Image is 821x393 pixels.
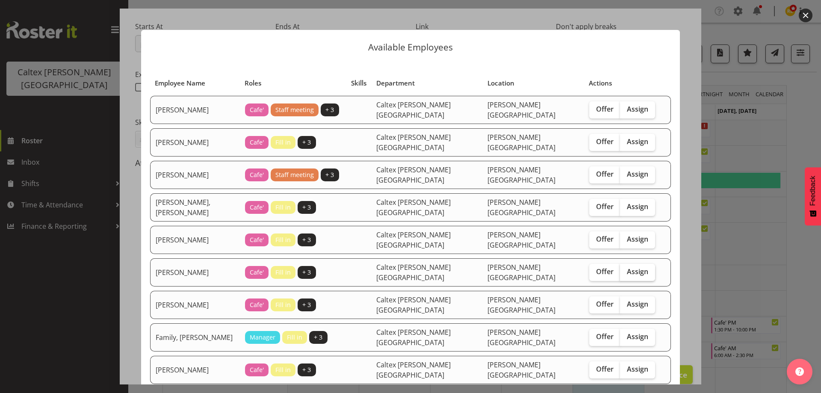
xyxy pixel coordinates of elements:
span: [PERSON_NAME][GEOGRAPHIC_DATA] [487,295,555,315]
span: Assign [627,170,648,178]
span: Cafe' [250,170,264,180]
span: Assign [627,105,648,113]
span: Assign [627,137,648,146]
span: Fill in [275,268,291,277]
td: [PERSON_NAME] [150,356,240,384]
span: [PERSON_NAME][GEOGRAPHIC_DATA] [487,198,555,217]
span: [PERSON_NAME][GEOGRAPHIC_DATA] [487,133,555,152]
span: [PERSON_NAME][GEOGRAPHIC_DATA] [487,360,555,380]
span: Fill in [275,365,291,375]
span: + 3 [302,138,311,147]
span: Caltex [PERSON_NAME][GEOGRAPHIC_DATA] [376,133,451,152]
span: Offer [596,202,614,211]
span: Caltex [PERSON_NAME][GEOGRAPHIC_DATA] [376,230,451,250]
span: + 3 [314,333,322,342]
span: Cafe' [250,105,264,115]
span: Cafe' [250,235,264,245]
td: [PERSON_NAME] [150,128,240,157]
span: Cafe' [250,203,264,212]
span: Offer [596,235,614,243]
span: [PERSON_NAME][GEOGRAPHIC_DATA] [487,263,555,282]
span: Feedback [809,176,817,206]
button: Feedback - Show survey [805,167,821,225]
span: Fill in [275,138,291,147]
td: [PERSON_NAME] [150,291,240,319]
img: help-xxl-2.png [795,367,804,376]
span: Offer [596,170,614,178]
span: Assign [627,365,648,373]
span: Caltex [PERSON_NAME][GEOGRAPHIC_DATA] [376,263,451,282]
span: Offer [596,267,614,276]
span: [PERSON_NAME][GEOGRAPHIC_DATA] [487,100,555,120]
span: + 3 [325,105,334,115]
span: + 3 [302,268,311,277]
span: + 3 [302,300,311,310]
td: [PERSON_NAME], [PERSON_NAME] [150,193,240,222]
td: [PERSON_NAME] [150,161,240,189]
span: Fill in [275,203,291,212]
span: Staff meeting [275,105,314,115]
span: Caltex [PERSON_NAME][GEOGRAPHIC_DATA] [376,165,451,185]
span: Roles [245,78,261,88]
span: Assign [627,300,648,308]
span: Caltex [PERSON_NAME][GEOGRAPHIC_DATA] [376,100,451,120]
span: Caltex [PERSON_NAME][GEOGRAPHIC_DATA] [376,295,451,315]
span: [PERSON_NAME][GEOGRAPHIC_DATA] [487,230,555,250]
span: Caltex [PERSON_NAME][GEOGRAPHIC_DATA] [376,360,451,380]
span: Offer [596,105,614,113]
span: Assign [627,235,648,243]
span: Assign [627,267,648,276]
td: [PERSON_NAME] [150,226,240,254]
span: Actions [589,78,612,88]
td: [PERSON_NAME] [150,96,240,124]
span: Location [487,78,514,88]
span: Caltex [PERSON_NAME][GEOGRAPHIC_DATA] [376,198,451,217]
span: Offer [596,365,614,373]
span: Department [376,78,415,88]
span: Cafe' [250,300,264,310]
span: + 3 [302,235,311,245]
span: + 3 [302,365,311,375]
span: Offer [596,332,614,341]
span: Assign [627,332,648,341]
td: [PERSON_NAME] [150,258,240,287]
span: + 3 [325,170,334,180]
span: Fill in [287,333,302,342]
span: Caltex [PERSON_NAME][GEOGRAPHIC_DATA] [376,328,451,347]
span: Skills [351,78,366,88]
span: Assign [627,202,648,211]
span: Fill in [275,235,291,245]
span: [PERSON_NAME][GEOGRAPHIC_DATA] [487,328,555,347]
span: Offer [596,137,614,146]
span: Offer [596,300,614,308]
span: Staff meeting [275,170,314,180]
span: Fill in [275,300,291,310]
span: [PERSON_NAME][GEOGRAPHIC_DATA] [487,165,555,185]
span: Employee Name [155,78,205,88]
span: Cafe' [250,268,264,277]
td: Family, [PERSON_NAME] [150,323,240,352]
span: Manager [250,333,275,342]
p: Available Employees [150,43,671,52]
span: + 3 [302,203,311,212]
span: Cafe' [250,138,264,147]
span: Cafe' [250,365,264,375]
